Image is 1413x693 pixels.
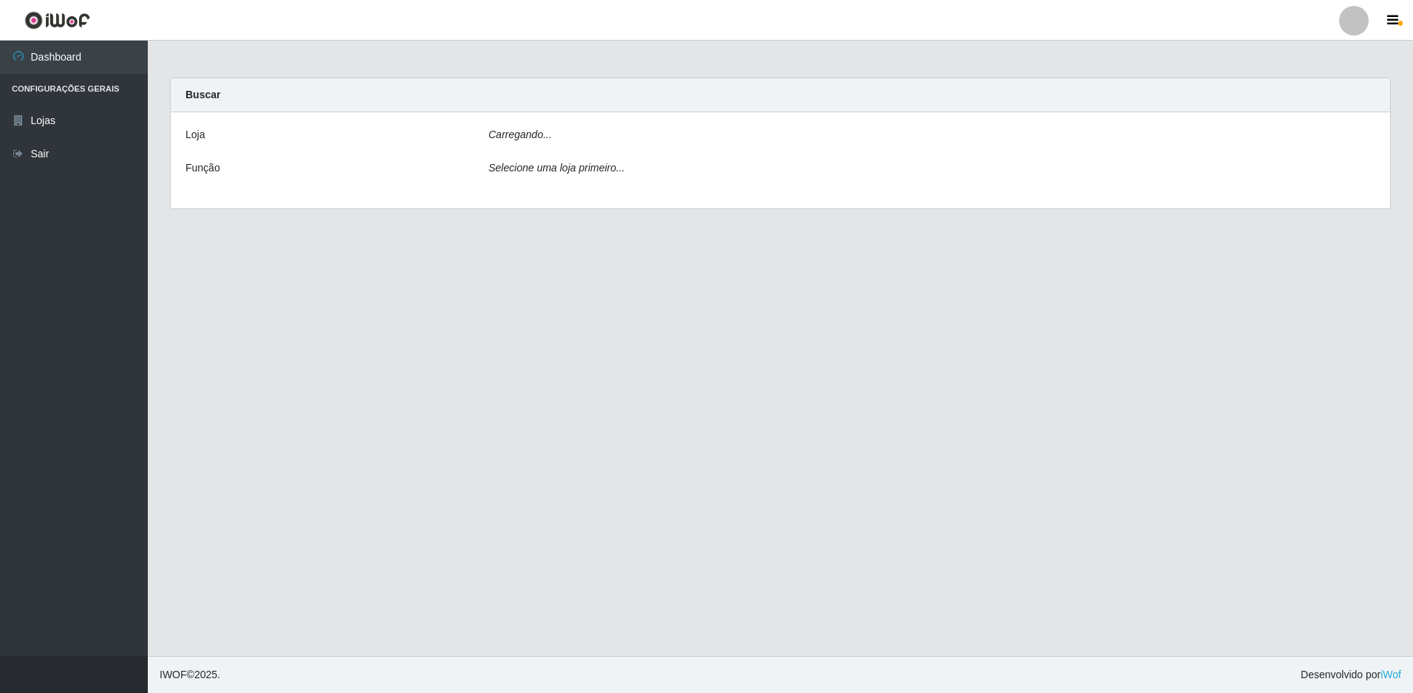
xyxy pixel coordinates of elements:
strong: Buscar [185,89,220,100]
span: © 2025 . [160,667,220,683]
img: CoreUI Logo [24,11,90,30]
label: Loja [185,127,205,143]
label: Função [185,160,220,176]
span: IWOF [160,669,187,680]
a: iWof [1380,669,1401,680]
span: Desenvolvido por [1301,667,1401,683]
i: Carregando... [488,129,552,140]
i: Selecione uma loja primeiro... [488,162,624,174]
